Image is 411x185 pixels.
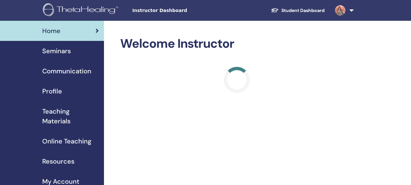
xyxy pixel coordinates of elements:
[266,5,330,17] a: Student Dashboard
[42,106,99,126] span: Teaching Materials
[335,5,345,16] img: default.jpg
[42,66,91,76] span: Communication
[120,36,354,51] h2: Welcome Instructor
[42,136,91,146] span: Online Teaching
[42,86,62,96] span: Profile
[43,3,121,18] img: logo.png
[42,156,74,166] span: Resources
[42,46,71,56] span: Seminars
[271,7,279,13] img: graduation-cap-white.svg
[42,26,60,36] span: Home
[132,7,230,14] span: Instructor Dashboard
